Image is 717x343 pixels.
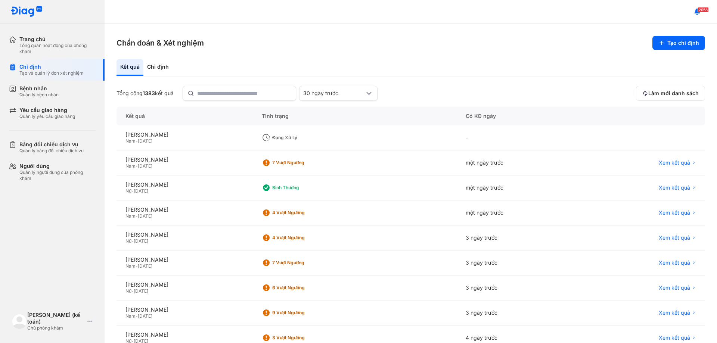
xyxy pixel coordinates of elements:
span: Nam [125,313,136,319]
span: [DATE] [138,313,152,319]
div: 3 ngày trước [457,275,581,300]
div: [PERSON_NAME] [125,306,244,313]
span: Nam [125,163,136,169]
div: 30 ngày trước [303,90,364,97]
div: Tình trạng [253,107,457,125]
div: 3 ngày trước [457,250,581,275]
span: [DATE] [138,138,152,144]
div: [PERSON_NAME] [125,231,244,238]
span: 1383 [143,90,155,96]
div: một ngày trước [457,175,581,200]
span: - [131,188,134,194]
div: Quản lý bệnh nhân [19,92,59,98]
div: [PERSON_NAME] [125,256,244,263]
div: [PERSON_NAME] [125,281,244,288]
span: Làm mới danh sách [648,90,699,97]
div: Chỉ định [143,59,173,76]
div: Kết quả [117,59,143,76]
div: [PERSON_NAME] (kế toán) [27,312,85,325]
button: Tạo chỉ định [652,36,705,50]
h3: Chẩn đoán & Xét nghiệm [117,38,204,48]
span: Nam [125,213,136,219]
span: Xem kết quả [659,209,690,216]
div: 9 Vượt ngưỡng [272,310,332,316]
div: 4 Vượt ngưỡng [272,210,332,216]
div: [PERSON_NAME] [125,206,244,213]
span: Nữ [125,288,131,294]
span: - [136,313,138,319]
div: Quản lý yêu cầu giao hàng [19,113,75,119]
img: logo [12,314,27,329]
div: 7 Vượt ngưỡng [272,260,332,266]
span: Nữ [125,238,131,244]
div: Tổng cộng kết quả [117,90,174,97]
div: Bệnh nhân [19,85,59,92]
span: - [136,263,138,269]
span: [DATE] [134,188,148,194]
span: - [136,163,138,169]
div: [PERSON_NAME] [125,131,244,138]
div: Có KQ ngày [457,107,581,125]
div: Tạo và quản lý đơn xét nghiệm [19,70,84,76]
div: Tổng quan hoạt động của phòng khám [19,43,96,54]
span: - [131,238,134,244]
div: một ngày trước [457,150,581,175]
span: 2058 [698,7,709,12]
div: Bình thường [272,185,332,191]
span: Nam [125,263,136,269]
span: Xem kết quả [659,234,690,241]
span: - [136,138,138,144]
div: [PERSON_NAME] [125,156,244,163]
div: 3 Vượt ngưỡng [272,335,332,341]
div: [PERSON_NAME] [125,181,244,188]
span: Xem kết quả [659,184,690,191]
div: 3 ngày trước [457,300,581,325]
span: Nữ [125,188,131,194]
span: [DATE] [138,163,152,169]
div: Quản lý người dùng của phòng khám [19,169,96,181]
button: Làm mới danh sách [636,86,705,101]
div: Người dùng [19,163,96,169]
div: Yêu cầu giao hàng [19,107,75,113]
div: một ngày trước [457,200,581,225]
span: Xem kết quả [659,284,690,291]
span: [DATE] [134,288,148,294]
div: 6 Vượt ngưỡng [272,285,332,291]
span: Xem kết quả [659,259,690,266]
div: [PERSON_NAME] [125,331,244,338]
span: [DATE] [138,263,152,269]
span: Xem kết quả [659,309,690,316]
div: Đang xử lý [272,135,332,141]
div: 7 Vượt ngưỡng [272,160,332,166]
span: [DATE] [134,238,148,244]
span: - [136,213,138,219]
span: Xem kết quả [659,159,690,166]
div: Bảng đối chiếu dịch vụ [19,141,84,148]
div: Kết quả [117,107,253,125]
div: Quản lý bảng đối chiếu dịch vụ [19,148,84,154]
span: Xem kết quả [659,334,690,341]
div: - [457,125,581,150]
span: Nam [125,138,136,144]
div: Trang chủ [19,36,96,43]
div: 4 Vượt ngưỡng [272,235,332,241]
img: logo [10,6,43,18]
div: Chủ phòng khám [27,325,85,331]
span: - [131,288,134,294]
div: 3 ngày trước [457,225,581,250]
div: Chỉ định [19,63,84,70]
span: [DATE] [138,213,152,219]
